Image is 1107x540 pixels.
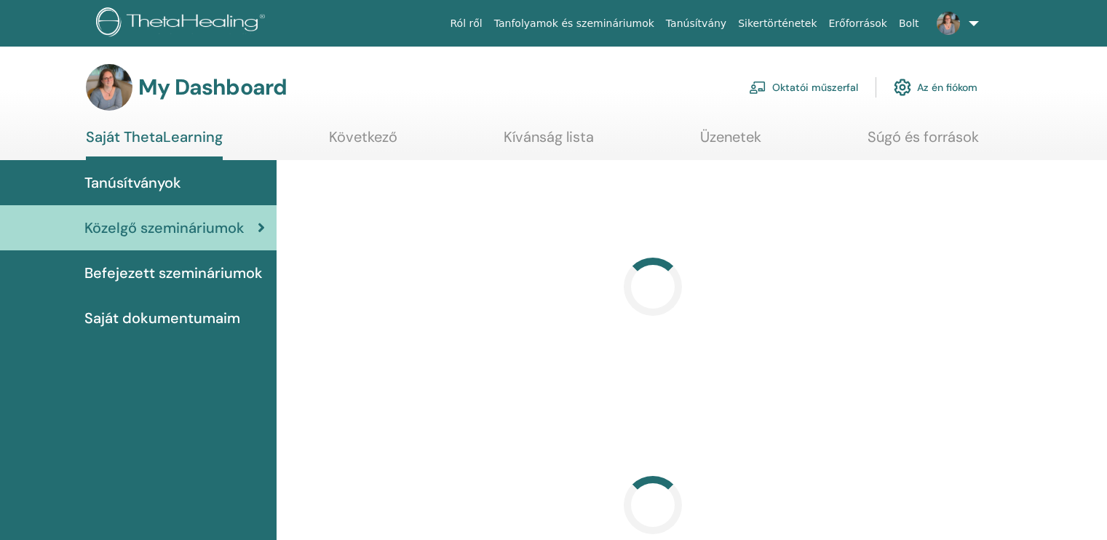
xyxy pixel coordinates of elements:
[749,71,858,103] a: Oktatói műszerfal
[329,128,397,156] a: Következő
[732,10,822,37] a: Sikertörténetek
[894,75,911,100] img: cog.svg
[138,74,287,100] h3: My Dashboard
[84,172,181,194] span: Tanúsítványok
[488,10,660,37] a: Tanfolyamok és szemináriumok
[504,128,594,156] a: Kívánság lista
[86,64,132,111] img: default.jpg
[823,10,893,37] a: Erőforrások
[868,128,979,156] a: Súgó és források
[893,10,925,37] a: Bolt
[445,10,488,37] a: Ról ről
[749,81,766,94] img: chalkboard-teacher.svg
[894,71,977,103] a: Az én fiókom
[86,128,223,160] a: Saját ThetaLearning
[84,307,240,329] span: Saját dokumentumaim
[660,10,732,37] a: Tanúsítvány
[700,128,761,156] a: Üzenetek
[937,12,960,35] img: default.jpg
[96,7,270,40] img: logo.png
[84,217,245,239] span: Közelgő szemináriumok
[84,262,263,284] span: Befejezett szemináriumok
